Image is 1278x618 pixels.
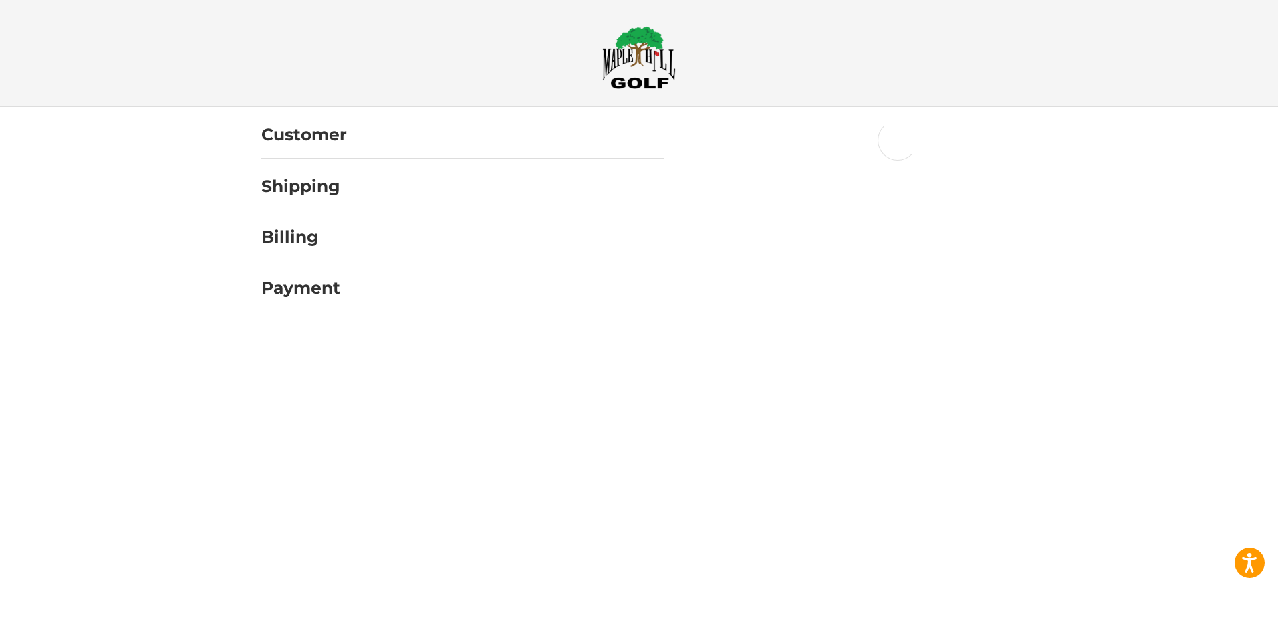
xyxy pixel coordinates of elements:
h2: Payment [261,278,340,298]
h2: Shipping [261,176,340,197]
h2: Billing [261,227,340,247]
h2: Customer [261,124,347,145]
iframe: Gorgias live chat messenger [13,560,159,605]
iframe: Google Customer Reviews [1168,582,1278,618]
img: Maple Hill Golf [602,26,676,89]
